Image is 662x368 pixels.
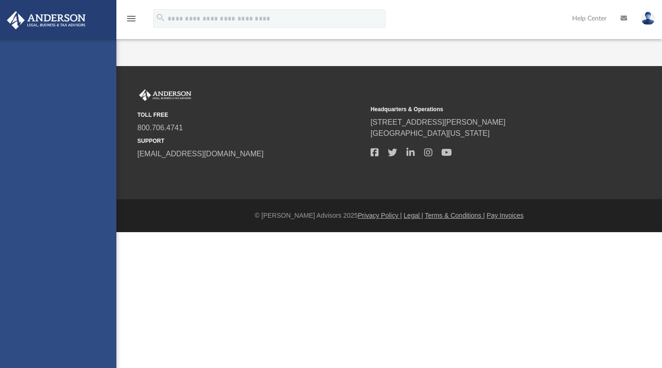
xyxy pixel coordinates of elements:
a: [EMAIL_ADDRESS][DOMAIN_NAME] [137,150,263,158]
a: Privacy Policy | [358,212,402,219]
div: © [PERSON_NAME] Advisors 2025 [116,211,662,221]
small: Headquarters & Operations [371,105,597,114]
img: User Pic [641,12,655,25]
a: [STREET_ADDRESS][PERSON_NAME] [371,118,506,126]
a: Pay Invoices [486,212,523,219]
i: search [155,13,166,23]
img: Anderson Advisors Platinum Portal [4,11,88,29]
a: 800.706.4741 [137,124,183,132]
a: Terms & Conditions | [425,212,485,219]
a: menu [126,18,137,24]
img: Anderson Advisors Platinum Portal [137,89,193,101]
a: Legal | [404,212,423,219]
small: SUPPORT [137,137,364,145]
a: [GEOGRAPHIC_DATA][US_STATE] [371,129,490,137]
i: menu [126,13,137,24]
small: TOLL FREE [137,111,364,119]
